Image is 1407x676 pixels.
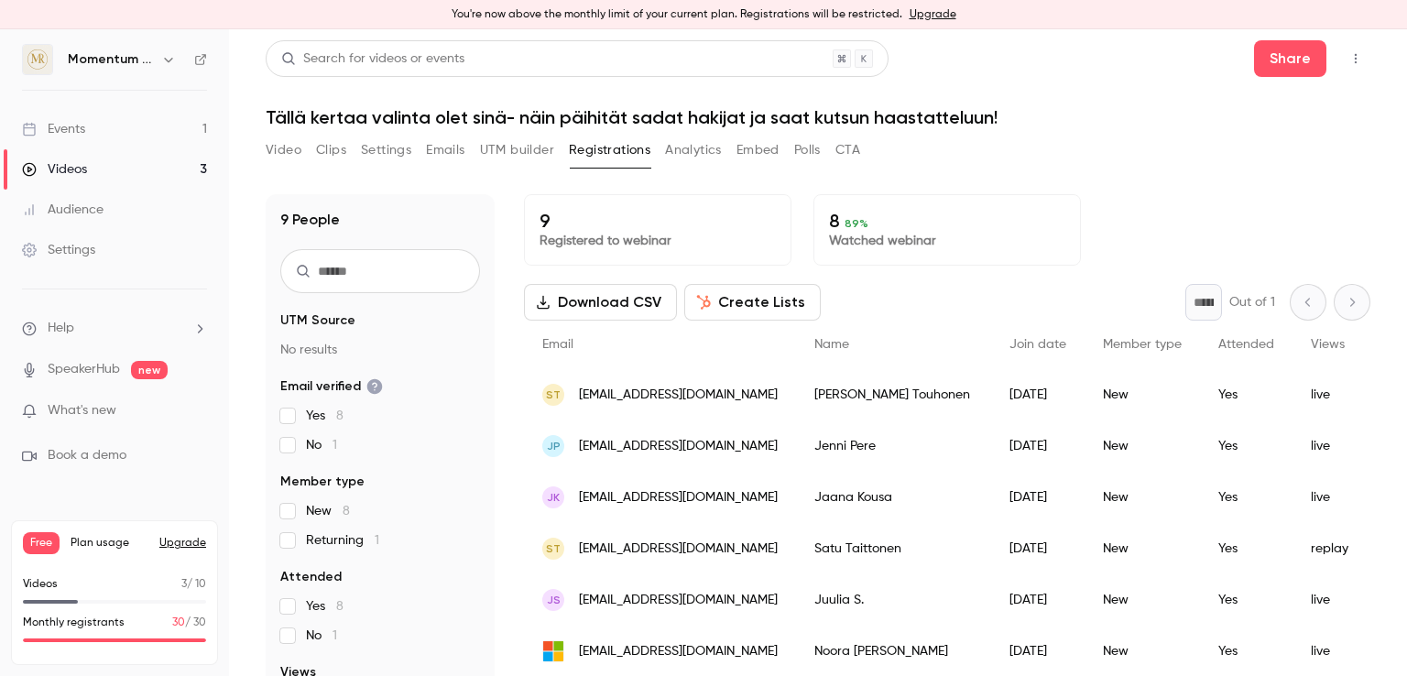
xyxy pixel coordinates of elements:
div: Yes [1200,523,1292,574]
span: Returning [306,531,379,550]
span: 8 [336,409,344,422]
button: Video [266,136,301,165]
span: 1 [375,534,379,547]
span: Email verified [280,377,383,396]
span: [EMAIL_ADDRESS][DOMAIN_NAME] [579,488,778,507]
img: hotmail.fi [542,640,564,662]
div: Settings [22,241,95,259]
img: Momentum Renaissance [23,45,52,74]
div: Yes [1200,472,1292,523]
div: Events [22,120,85,138]
p: / 10 [181,576,206,593]
button: UTM builder [480,136,554,165]
h1: Tällä kertaa valinta olet sinä- näin päihität sadat hakijat ja saat kutsun haastatteluun! [266,106,1370,128]
span: Yes [306,597,344,616]
span: What's new [48,401,116,420]
span: New [306,502,350,520]
span: Join date [1009,338,1066,351]
div: Search for videos or events [281,49,464,69]
span: [EMAIL_ADDRESS][DOMAIN_NAME] [579,386,778,405]
button: Create Lists [684,284,821,321]
div: Jenni Pere [796,420,991,472]
button: Analytics [665,136,722,165]
button: Settings [361,136,411,165]
span: 30 [172,617,185,628]
div: live [1292,574,1367,626]
span: Help [48,319,74,338]
span: JP [547,438,561,454]
div: live [1292,472,1367,523]
span: No [306,627,337,645]
div: Jaana Kousa [796,472,991,523]
div: [DATE] [991,420,1085,472]
span: Email [542,338,573,351]
div: New [1085,523,1200,574]
div: [DATE] [991,472,1085,523]
div: [DATE] [991,574,1085,626]
div: [DATE] [991,369,1085,420]
span: No [306,436,337,454]
p: / 30 [172,615,206,631]
button: Top Bar Actions [1341,44,1370,73]
span: [EMAIL_ADDRESS][DOMAIN_NAME] [579,540,778,559]
button: CTA [835,136,860,165]
a: SpeakerHub [48,360,120,379]
span: Free [23,532,60,554]
p: 8 [829,210,1065,232]
button: Upgrade [159,536,206,551]
span: [EMAIL_ADDRESS][DOMAIN_NAME] [579,591,778,610]
p: No results [280,341,480,359]
span: 1 [333,629,337,642]
p: Monthly registrants [23,615,125,631]
span: UTM Source [280,311,355,330]
span: Yes [306,407,344,425]
a: Upgrade [910,7,956,22]
span: Attended [1218,338,1274,351]
span: JS [547,592,561,608]
button: Emails [426,136,464,165]
span: 89 % [845,217,868,230]
div: Yes [1200,574,1292,626]
p: Registered to webinar [540,232,776,250]
span: Name [814,338,849,351]
span: [EMAIL_ADDRESS][DOMAIN_NAME] [579,437,778,456]
span: Member type [1103,338,1182,351]
p: Watched webinar [829,232,1065,250]
p: 9 [540,210,776,232]
span: [EMAIL_ADDRESS][DOMAIN_NAME] [579,642,778,661]
span: new [131,361,168,379]
div: live [1292,420,1367,472]
span: Views [1311,338,1345,351]
div: New [1085,574,1200,626]
div: replay [1292,523,1367,574]
div: [DATE] [991,523,1085,574]
div: live [1292,369,1367,420]
span: 3 [181,579,187,590]
button: Download CSV [524,284,677,321]
span: ST [546,387,561,403]
div: Videos [22,160,87,179]
div: Yes [1200,369,1292,420]
button: Share [1254,40,1326,77]
div: New [1085,420,1200,472]
div: Audience [22,201,104,219]
span: Book a demo [48,446,126,465]
span: 8 [343,505,350,518]
button: Embed [736,136,780,165]
div: [PERSON_NAME] Touhonen [796,369,991,420]
p: Videos [23,576,58,593]
span: ST [546,540,561,557]
button: Polls [794,136,821,165]
h6: Momentum Renaissance [68,50,154,69]
div: Yes [1200,420,1292,472]
div: Satu Taittonen [796,523,991,574]
li: help-dropdown-opener [22,319,207,338]
span: Attended [280,568,342,586]
div: New [1085,472,1200,523]
p: Out of 1 [1229,293,1275,311]
span: Plan usage [71,536,148,551]
button: Clips [316,136,346,165]
span: 8 [336,600,344,613]
button: Registrations [569,136,650,165]
span: Member type [280,473,365,491]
